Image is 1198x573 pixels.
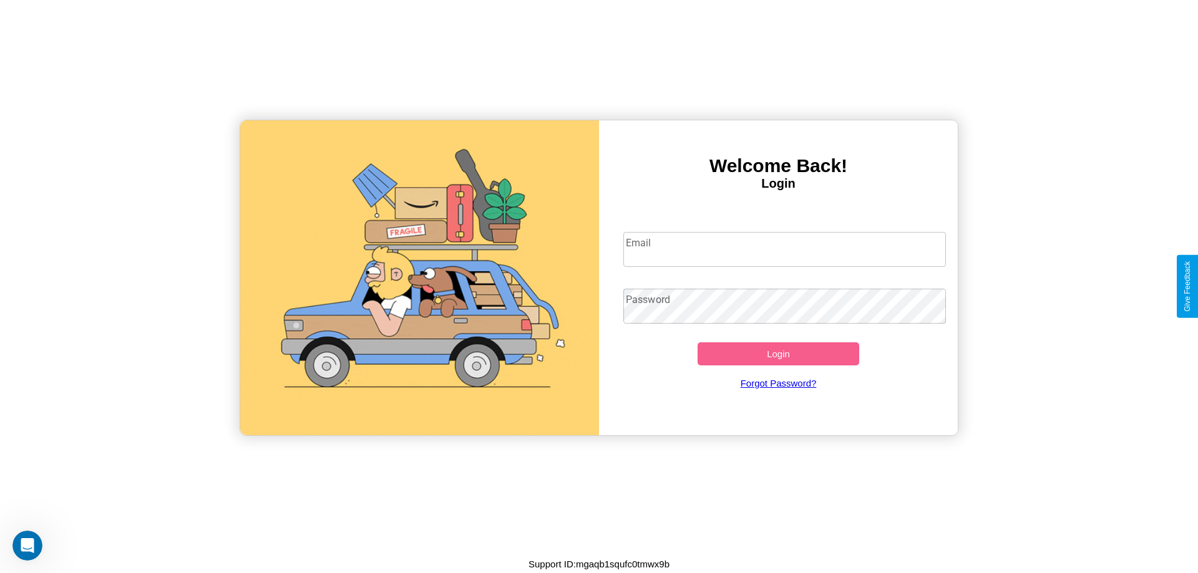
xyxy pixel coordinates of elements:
img: gif [240,120,599,435]
p: Support ID: mgaqb1squfc0tmwx9b [528,556,670,572]
button: Login [698,342,859,365]
h4: Login [599,176,958,191]
h3: Welcome Back! [599,155,958,176]
a: Forgot Password? [617,365,940,401]
iframe: Intercom live chat [12,531,42,561]
div: Give Feedback [1183,261,1192,312]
